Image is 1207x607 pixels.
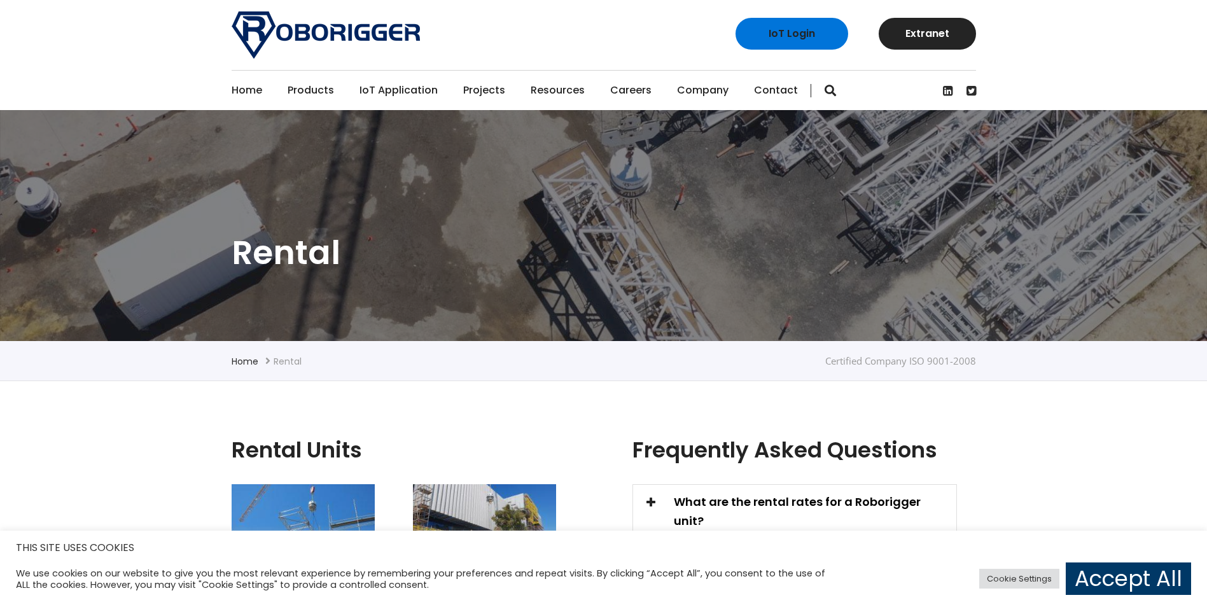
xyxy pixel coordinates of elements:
h2: Rental Units [232,435,575,466]
div: We use cookies on our website to give you the most relevant experience by remembering your prefer... [16,568,839,590]
a: Company [677,71,729,110]
a: Accept All [1066,562,1191,595]
a: Products [288,71,334,110]
a: IoT Login [736,18,848,50]
a: Resources [531,71,585,110]
img: Roborigger [232,11,420,59]
a: Extranet [879,18,976,50]
div: What are the rental rates for a Roborigger unit? [633,492,956,531]
img: roborigger, automated lifting device, wireless load orientation, crane lifting, remote load manag... [232,484,375,565]
div: Certified Company ISO 9001-2008 [825,352,976,370]
a: Projects [463,71,505,110]
a: Careers [610,71,652,110]
a: Home [232,71,262,110]
a: Cookie Settings [979,569,1059,589]
li: Rental [274,354,302,369]
h5: THIS SITE USES COOKIES [16,540,1191,556]
h1: Rental [232,231,976,274]
a: Contact [754,71,798,110]
a: Home [232,355,258,368]
h2: Frequently Asked Questions [632,435,957,466]
a: IoT Application [359,71,438,110]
